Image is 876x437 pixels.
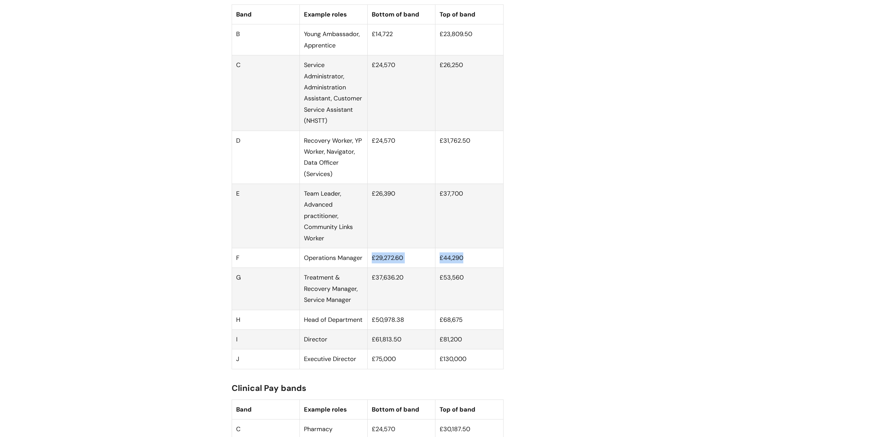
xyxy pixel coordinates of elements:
td: Service Administrator, Administration Assistant, Customer Service Assistant (NHSTT) [299,55,367,131]
td: £23,809.50 [435,24,503,55]
td: Treatment & Recovery Manager, Service Manager [299,268,367,310]
td: £53,560 [435,268,503,310]
td: £75,000 [368,349,435,369]
td: Operations Manager [299,248,367,268]
td: I [232,329,299,349]
td: G [232,268,299,310]
th: Band [232,4,299,24]
td: £29,272.60 [368,248,435,268]
th: Bottom of band [368,4,435,24]
td: £81,200 [435,329,503,349]
td: C [232,55,299,131]
span: Clinical Pay bands [232,383,306,393]
td: £61,813.50 [368,329,435,349]
td: H [232,310,299,329]
th: Top of band [435,400,503,419]
td: Director [299,329,367,349]
td: £44,290 [435,248,503,268]
td: £68,675 [435,310,503,329]
th: Bottom of band [368,400,435,419]
th: Example roles [299,4,367,24]
td: £50,978.38 [368,310,435,329]
td: £26,250 [435,55,503,131]
td: F [232,248,299,268]
td: Recovery Worker, YP Worker, Navigator, Data Officer (Services) [299,131,367,184]
td: £37,636.20 [368,268,435,310]
td: £24,570 [368,55,435,131]
td: E [232,184,299,248]
td: £37,700 [435,184,503,248]
td: Team Leader, Advanced practitioner, Community Links Worker [299,184,367,248]
td: £24,570 [368,131,435,184]
th: Example roles [299,400,367,419]
td: Young Ambassador, Apprentice [299,24,367,55]
th: Top of band [435,4,503,24]
td: £130,000 [435,349,503,369]
td: B [232,24,299,55]
td: D [232,131,299,184]
th: Band [232,400,299,419]
td: £14,722 [368,24,435,55]
td: Head of Department [299,310,367,329]
td: £26,390 [368,184,435,248]
td: Executive Director [299,349,367,369]
td: J [232,349,299,369]
td: £31,762.50 [435,131,503,184]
